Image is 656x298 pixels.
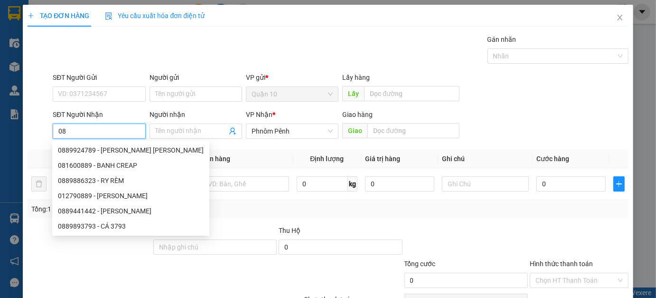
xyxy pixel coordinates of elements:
span: Thu Hộ [279,227,300,234]
span: Giao [342,123,367,138]
div: 0889886323 - RY RÈM [52,173,209,188]
span: Giao hàng [342,111,373,118]
button: plus [613,176,624,192]
input: Dọc đường [367,123,459,138]
div: Người gửi [150,72,242,83]
div: VP gửi [246,72,338,83]
div: 081600889 - BANH CREAP [58,160,204,171]
span: Lấy hàng [342,74,370,81]
span: Định lượng [310,155,344,163]
div: 0889893793 - CÁ 3793 [58,221,204,231]
input: Dọc đường [364,86,459,101]
span: environment [66,53,72,59]
span: kg [348,176,357,192]
th: Ghi chú [438,150,532,168]
div: SĐT Người Gửi [53,72,145,83]
span: Cước hàng [536,155,569,163]
div: 0889441442 - [PERSON_NAME] [58,206,204,216]
span: Yêu cầu xuất hóa đơn điện tử [105,12,205,19]
span: TẠO ĐƠN HÀNG [28,12,89,19]
li: VP Quận 10 [5,40,66,51]
div: 0889924789 - ANH TỶ [52,143,209,158]
button: Close [607,5,633,31]
input: Ghi chú đơn hàng [153,240,277,255]
span: Quận 10 [252,87,333,101]
span: Tổng cước [404,260,436,268]
span: Lấy [342,86,364,101]
input: 0 [365,176,434,192]
div: SĐT Người Nhận [53,109,145,120]
span: environment [5,53,11,59]
div: 0889886323 - RY RÈM [58,175,204,186]
span: close [616,14,624,21]
li: VP Phnôm Pênh [66,40,126,51]
b: [STREET_ADDRESS][PERSON_NAME] [66,63,125,81]
span: VP Nhận [246,111,272,118]
span: plus [28,12,34,19]
span: user-add [229,127,236,135]
img: icon [105,12,112,20]
div: 0889441442 - KHIM THIM [52,203,209,219]
label: Hình thức thanh toán [530,260,593,268]
input: VD: Bàn, Ghế [202,176,289,192]
div: 012790889 - [PERSON_NAME] [58,191,204,201]
div: Người nhận [150,109,242,120]
span: plus [614,180,624,188]
span: Tên hàng [202,155,230,163]
div: 012790889 - KIM SENG [52,188,209,203]
div: 081600889 - BANH CREAP [52,158,209,173]
span: Phnôm Pênh [252,124,333,138]
li: [PERSON_NAME] [5,5,138,23]
div: 0889893793 - CÁ 3793 [52,219,209,234]
button: delete [31,176,47,192]
input: Ghi Chú [442,176,528,192]
div: Tổng: 1 [31,204,253,214]
span: Giá trị hàng [365,155,400,163]
b: [STREET_ADDRESS][PERSON_NAME][PERSON_NAME] [5,63,64,91]
div: 0889924789 - [PERSON_NAME] [PERSON_NAME] [58,145,204,155]
label: Gán nhãn [487,36,516,43]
